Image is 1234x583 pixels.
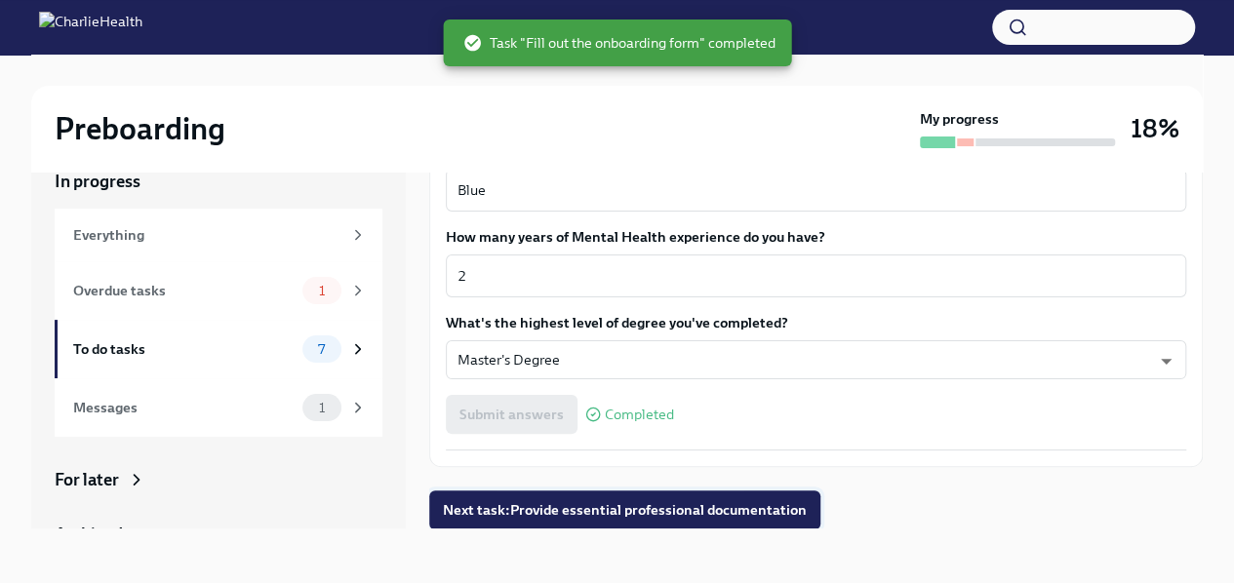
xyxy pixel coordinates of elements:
a: Everything [55,209,382,261]
a: To do tasks7 [55,320,382,378]
strong: My progress [920,109,999,129]
a: In progress [55,170,382,193]
label: What's the highest level of degree you've completed? [446,313,1186,332]
textarea: Blue [458,178,1174,202]
span: Completed [605,408,674,422]
img: CharlieHealth [39,12,142,43]
button: Next task:Provide essential professional documentation [429,490,820,529]
a: Messages1 [55,378,382,437]
a: For later [55,468,382,491]
div: For later [55,468,119,491]
div: Messages [73,397,295,418]
span: Next task : Provide essential professional documentation [443,500,807,520]
h2: Preboarding [55,109,225,148]
div: Master's Degree [446,340,1186,379]
span: Task "Fill out the onboarding form" completed [462,33,776,53]
span: 1 [307,284,337,298]
span: 1 [307,401,337,415]
label: How many years of Mental Health experience do you have? [446,227,1186,247]
h3: 18% [1131,111,1179,146]
a: Overdue tasks1 [55,261,382,320]
textarea: 2 [458,264,1174,288]
div: Overdue tasks [73,280,295,301]
span: 7 [306,342,337,357]
div: To do tasks [73,338,295,360]
a: Archived [55,523,382,546]
div: Everything [73,224,341,246]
